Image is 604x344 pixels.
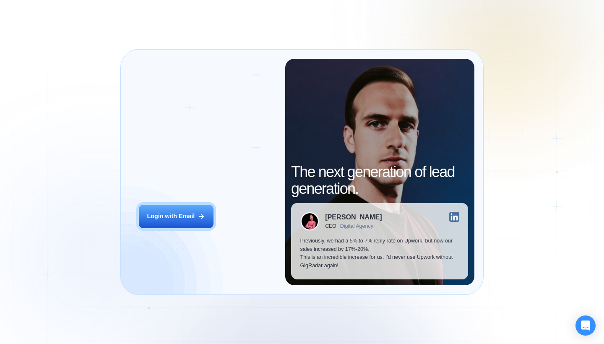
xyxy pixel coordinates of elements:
div: Digital Agency [340,223,373,229]
div: [PERSON_NAME] [325,214,382,220]
h2: The next generation of lead generation. [291,164,468,197]
div: Login with Email [147,212,195,221]
p: Previously, we had a 5% to 7% reply rate on Upwork, but now our sales increased by 17%-20%. This ... [300,237,459,270]
div: Open Intercom Messenger [575,315,596,336]
button: Login with Email [139,205,213,228]
div: CEO [325,223,336,229]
